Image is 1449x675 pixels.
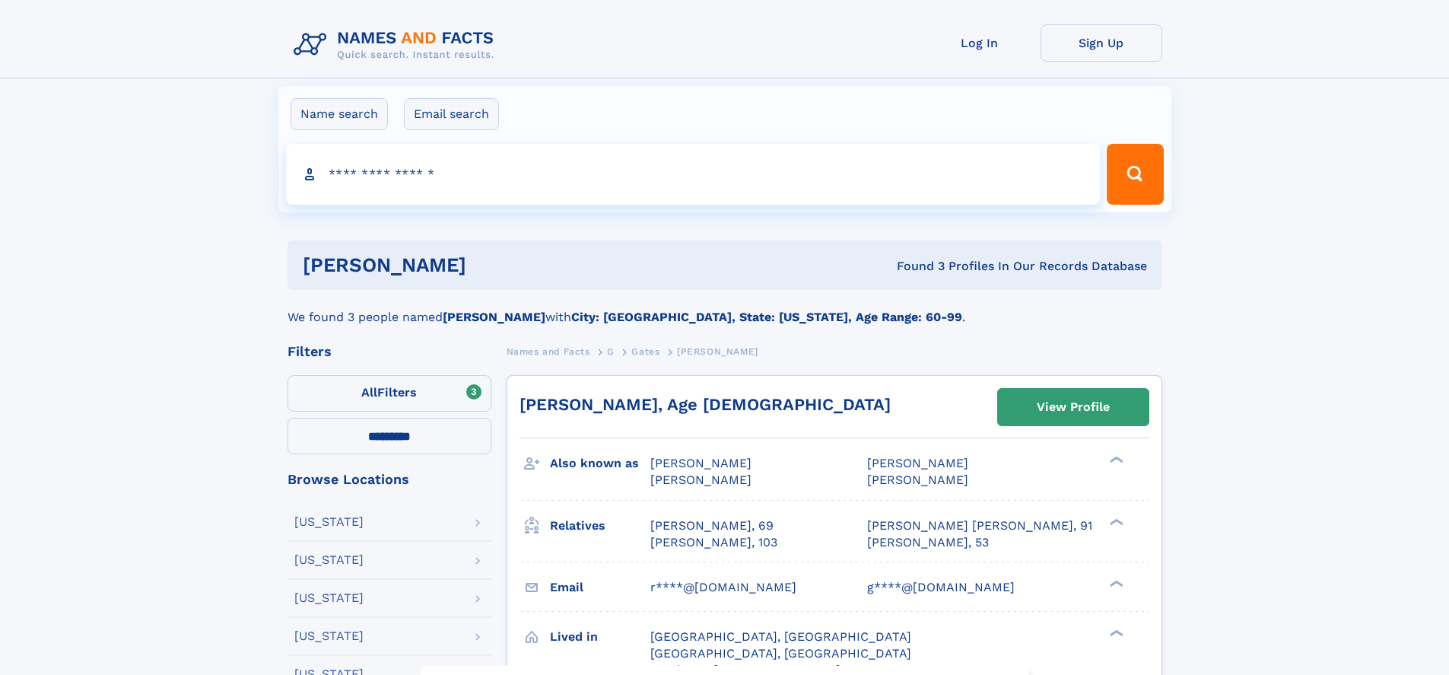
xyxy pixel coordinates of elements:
[294,630,364,642] div: [US_STATE]
[288,290,1162,326] div: We found 3 people named with .
[288,345,491,358] div: Filters
[1107,144,1163,205] button: Search Button
[867,456,968,470] span: [PERSON_NAME]
[867,534,989,551] a: [PERSON_NAME], 53
[288,473,491,486] div: Browse Locations
[1041,24,1162,62] a: Sign Up
[867,517,1092,534] a: [PERSON_NAME] [PERSON_NAME], 91
[650,456,752,470] span: [PERSON_NAME]
[404,98,499,130] label: Email search
[1106,455,1124,465] div: ❯
[520,395,891,414] a: [PERSON_NAME], Age [DEMOGRAPHIC_DATA]
[294,554,364,566] div: [US_STATE]
[682,258,1147,275] div: Found 3 Profiles In Our Records Database
[607,342,615,361] a: G
[361,385,377,400] span: All
[677,346,758,357] span: [PERSON_NAME]
[631,342,659,361] a: Gates
[919,24,1041,62] a: Log In
[631,346,659,357] span: Gates
[1106,578,1124,588] div: ❯
[867,473,968,487] span: [PERSON_NAME]
[286,144,1101,205] input: search input
[294,592,364,604] div: [US_STATE]
[294,516,364,528] div: [US_STATE]
[550,624,650,650] h3: Lived in
[1106,628,1124,638] div: ❯
[571,310,962,324] b: City: [GEOGRAPHIC_DATA], State: [US_STATE], Age Range: 60-99
[998,389,1149,425] a: View Profile
[291,98,388,130] label: Name search
[1106,517,1124,527] div: ❯
[550,451,650,476] h3: Also known as
[650,646,911,661] span: [GEOGRAPHIC_DATA], [GEOGRAPHIC_DATA]
[650,473,752,487] span: [PERSON_NAME]
[650,534,777,551] a: [PERSON_NAME], 103
[550,575,650,600] h3: Email
[303,256,682,275] h1: [PERSON_NAME]
[650,629,911,644] span: [GEOGRAPHIC_DATA], [GEOGRAPHIC_DATA]
[288,375,491,412] label: Filters
[650,517,774,534] a: [PERSON_NAME], 69
[507,342,590,361] a: Names and Facts
[550,513,650,539] h3: Relatives
[1037,390,1110,425] div: View Profile
[607,346,615,357] span: G
[443,310,545,324] b: [PERSON_NAME]
[288,24,507,65] img: Logo Names and Facts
